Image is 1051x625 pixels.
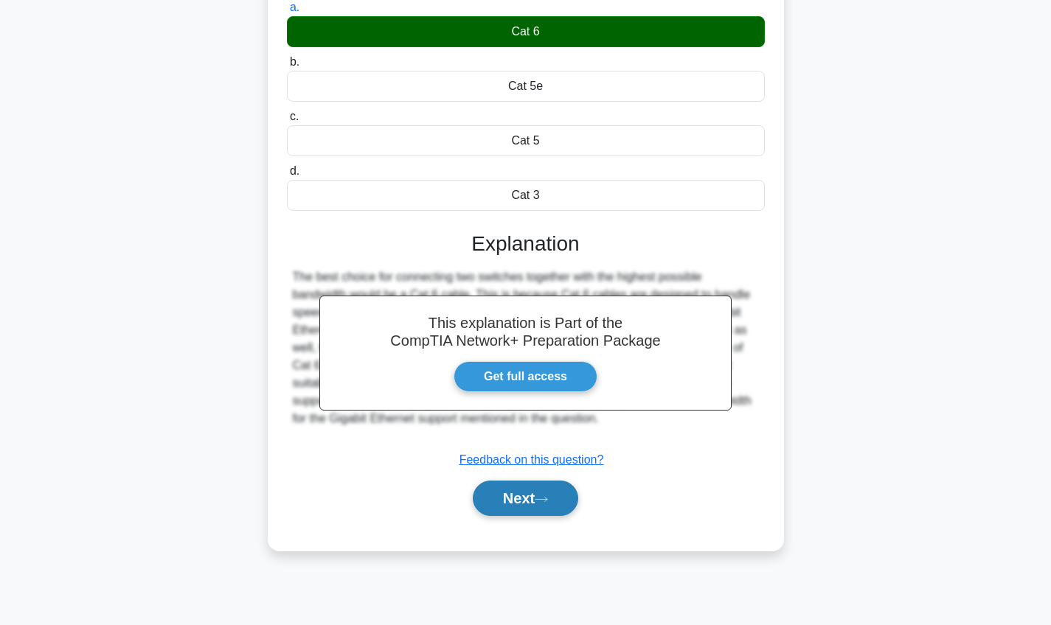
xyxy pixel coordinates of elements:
[290,110,299,122] span: c.
[287,125,765,156] div: Cat 5
[290,55,299,68] span: b.
[454,361,597,392] a: Get full access
[287,16,765,47] div: Cat 6
[473,481,578,516] button: Next
[287,71,765,102] div: Cat 5e
[293,268,759,427] div: The best choice for connecting two switches together with the highest possible bandwidth would be...
[287,180,765,211] div: Cat 3
[459,453,604,466] a: Feedback on this question?
[296,231,756,256] h3: Explanation
[290,1,299,13] span: a.
[290,164,299,177] span: d.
